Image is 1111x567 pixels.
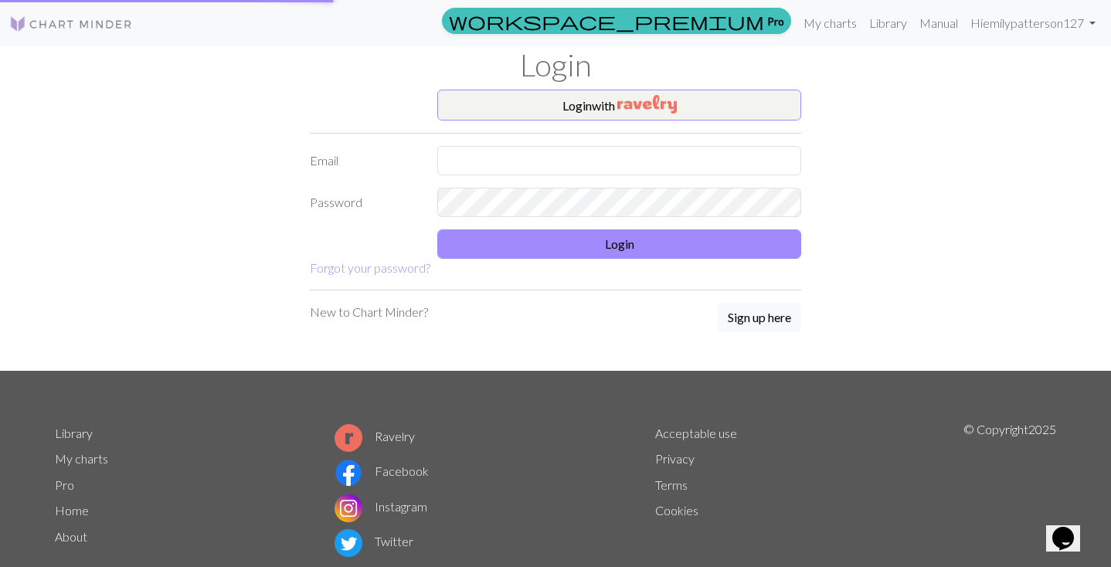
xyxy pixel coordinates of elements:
[797,8,863,39] a: My charts
[310,260,430,275] a: Forgot your password?
[55,477,74,492] a: Pro
[655,451,695,466] a: Privacy
[335,499,427,514] a: Instagram
[335,529,362,557] img: Twitter logo
[617,95,677,114] img: Ravelry
[55,529,87,544] a: About
[1046,505,1096,552] iframe: chat widget
[46,46,1065,83] h1: Login
[55,451,108,466] a: My charts
[55,503,89,518] a: Home
[863,8,913,39] a: Library
[301,188,428,217] label: Password
[335,463,429,478] a: Facebook
[655,426,737,440] a: Acceptable use
[55,426,93,440] a: Library
[718,303,801,332] button: Sign up here
[655,503,698,518] a: Cookies
[301,146,428,175] label: Email
[335,494,362,522] img: Instagram logo
[335,534,413,548] a: Twitter
[718,303,801,334] a: Sign up here
[449,10,764,32] span: workspace_premium
[913,8,964,39] a: Manual
[442,8,791,34] a: Pro
[437,90,801,121] button: Loginwith
[335,424,362,452] img: Ravelry logo
[437,229,801,259] button: Login
[655,477,688,492] a: Terms
[9,15,133,33] img: Logo
[310,303,428,321] p: New to Chart Minder?
[335,429,415,443] a: Ravelry
[963,420,1056,561] p: © Copyright 2025
[964,8,1102,39] a: Hiemilypatterson127
[335,459,362,487] img: Facebook logo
